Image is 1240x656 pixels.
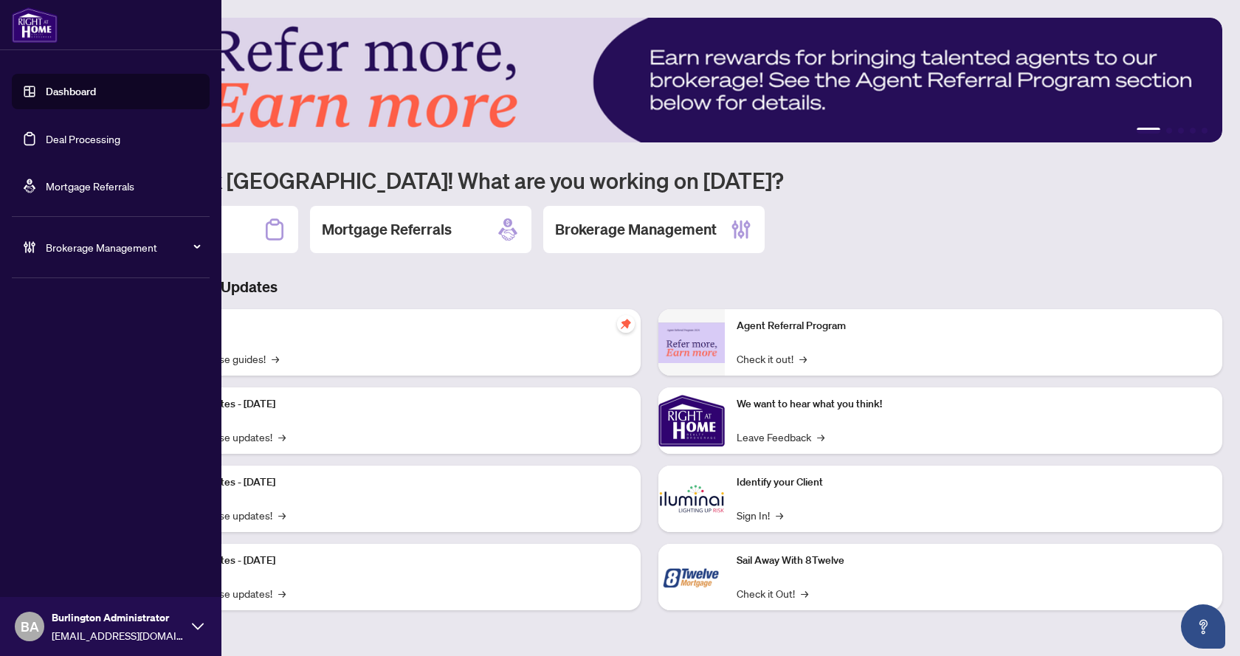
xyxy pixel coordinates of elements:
[1202,128,1208,134] button: 5
[658,544,725,610] img: Sail Away With 8Twelve
[737,553,1210,569] p: Sail Away With 8Twelve
[801,585,808,601] span: →
[1190,128,1196,134] button: 4
[278,429,286,445] span: →
[21,616,39,637] span: BA
[737,429,824,445] a: Leave Feedback→
[52,610,185,626] span: Burlington Administrator
[155,474,629,491] p: Platform Updates - [DATE]
[46,179,134,193] a: Mortgage Referrals
[272,351,279,367] span: →
[658,322,725,363] img: Agent Referral Program
[46,132,120,145] a: Deal Processing
[658,387,725,454] img: We want to hear what you think!
[77,277,1222,297] h3: Brokerage & Industry Updates
[322,219,452,240] h2: Mortgage Referrals
[77,18,1222,142] img: Slide 0
[278,585,286,601] span: →
[155,318,629,334] p: Self-Help
[1166,128,1172,134] button: 2
[46,85,96,98] a: Dashboard
[737,351,807,367] a: Check it out!→
[737,318,1210,334] p: Agent Referral Program
[155,396,629,412] p: Platform Updates - [DATE]
[1181,604,1225,649] button: Open asap
[737,474,1210,491] p: Identify your Client
[12,7,58,43] img: logo
[776,507,783,523] span: →
[737,585,808,601] a: Check it Out!→
[1137,128,1160,134] button: 1
[658,466,725,532] img: Identify your Client
[155,553,629,569] p: Platform Updates - [DATE]
[1178,128,1184,134] button: 3
[52,627,185,643] span: [EMAIL_ADDRESS][DOMAIN_NAME]
[737,507,783,523] a: Sign In!→
[799,351,807,367] span: →
[555,219,717,240] h2: Brokerage Management
[46,239,199,255] span: Brokerage Management
[278,507,286,523] span: →
[817,429,824,445] span: →
[737,396,1210,412] p: We want to hear what you think!
[617,315,635,333] span: pushpin
[77,166,1222,194] h1: Welcome back [GEOGRAPHIC_DATA]! What are you working on [DATE]?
